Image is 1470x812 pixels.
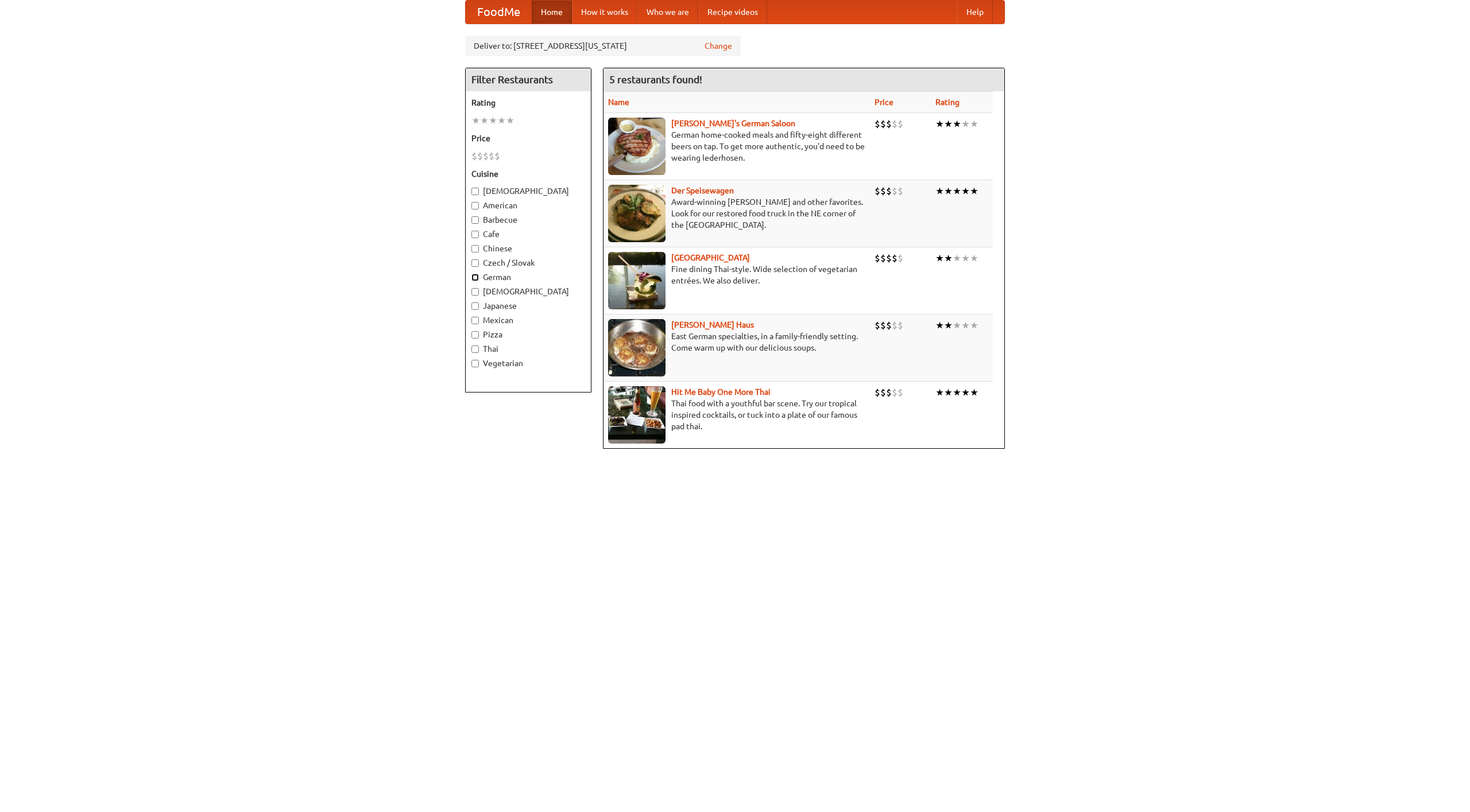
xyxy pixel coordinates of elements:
p: Thai food with a youthful bar scene. Try our tropical inspired cocktails, or tuck into a plate of... [608,398,865,432]
li: $ [880,185,886,197]
li: $ [886,252,892,265]
li: ★ [970,118,978,130]
img: speisewagen.jpg [608,185,666,242]
li: ★ [953,185,961,197]
a: [PERSON_NAME] Haus [671,320,754,329]
a: Help [957,1,993,24]
li: $ [892,185,898,197]
li: ★ [935,185,944,197]
a: How it works [572,1,637,24]
li: $ [898,319,903,332]
h5: Rating [471,97,585,108]
a: FoodMe [466,1,532,24]
li: ★ [480,114,489,127]
li: $ [898,118,903,130]
li: ★ [953,118,961,130]
img: kohlhaus.jpg [608,319,666,376]
label: Vegetarian [471,358,585,369]
input: Mexican [471,317,479,324]
li: ★ [953,386,961,399]
div: Deliver to: [STREET_ADDRESS][US_STATE] [465,36,741,56]
a: [GEOGRAPHIC_DATA] [671,253,750,262]
li: ★ [935,386,944,399]
li: ★ [970,319,978,332]
li: ★ [489,114,497,127]
li: ★ [944,252,953,265]
li: ★ [970,252,978,265]
li: $ [892,386,898,399]
input: [DEMOGRAPHIC_DATA] [471,188,479,195]
label: [DEMOGRAPHIC_DATA] [471,286,585,297]
li: $ [898,252,903,265]
h5: Price [471,133,585,144]
li: $ [898,386,903,399]
li: ★ [935,252,944,265]
li: $ [886,185,892,197]
p: Fine dining Thai-style. Wide selection of vegetarian entrées. We also deliver. [608,263,865,286]
li: ★ [953,252,961,265]
input: Thai [471,345,479,353]
label: Cafe [471,228,585,240]
input: American [471,202,479,209]
input: Chinese [471,245,479,252]
li: ★ [944,319,953,332]
li: ★ [497,114,506,127]
li: ★ [961,386,970,399]
li: $ [880,252,886,265]
li: $ [489,150,494,162]
li: $ [892,252,898,265]
li: ★ [961,185,970,197]
label: Thai [471,343,585,355]
p: Award-winning [PERSON_NAME] and other favorites. Look for our restored food truck in the NE corne... [608,196,865,231]
li: ★ [970,185,978,197]
li: ★ [961,118,970,130]
a: Hit Me Baby One More Thai [671,387,771,397]
label: [DEMOGRAPHIC_DATA] [471,185,585,197]
li: $ [494,150,500,162]
label: Barbecue [471,214,585,226]
li: ★ [506,114,514,127]
img: esthers.jpg [608,118,666,175]
li: ★ [935,319,944,332]
img: babythai.jpg [608,386,666,444]
h5: Cuisine [471,168,585,180]
label: German [471,271,585,283]
li: $ [892,118,898,130]
li: $ [886,319,892,332]
li: ★ [935,118,944,130]
label: Chinese [471,243,585,254]
li: $ [875,319,880,332]
input: Japanese [471,302,479,310]
li: $ [875,386,880,399]
img: satay.jpg [608,252,666,309]
li: $ [886,386,892,399]
a: Price [875,98,893,107]
li: ★ [471,114,480,127]
li: ★ [944,118,953,130]
li: ★ [944,185,953,197]
li: $ [471,150,477,162]
li: $ [880,118,886,130]
label: Pizza [471,329,585,340]
label: Czech / Slovak [471,257,585,269]
a: Change [705,40,732,52]
ng-pluralize: 5 restaurants found! [609,74,702,85]
a: Name [608,98,629,107]
p: German home-cooked meals and fifty-eight different beers on tap. To get more authentic, you'd nee... [608,129,865,164]
a: Who we are [637,1,698,24]
input: Vegetarian [471,360,479,367]
li: $ [483,150,489,162]
li: $ [892,319,898,332]
li: ★ [944,386,953,399]
li: $ [880,319,886,332]
label: American [471,200,585,211]
li: $ [898,185,903,197]
a: Der Speisewagen [671,186,734,195]
label: Mexican [471,314,585,326]
li: ★ [970,386,978,399]
li: ★ [961,252,970,265]
p: East German specialties, in a family-friendly setting. Come warm up with our delicious soups. [608,331,865,353]
li: $ [875,252,880,265]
